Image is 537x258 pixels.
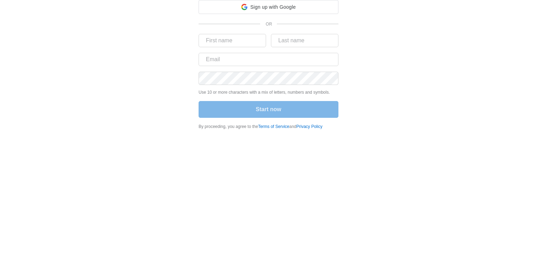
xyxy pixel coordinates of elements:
[266,21,268,27] p: OR
[250,3,296,11] span: Sign up with Google
[199,123,338,130] div: By proceeding, you agree to the and
[199,53,338,66] input: Email
[271,34,338,47] input: Last name
[296,124,323,129] a: Privacy Policy
[258,124,289,129] a: Terms of Service
[199,89,338,95] p: Use 10 or more characters with a mix of letters, numbers and symbols.
[199,34,266,47] input: First name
